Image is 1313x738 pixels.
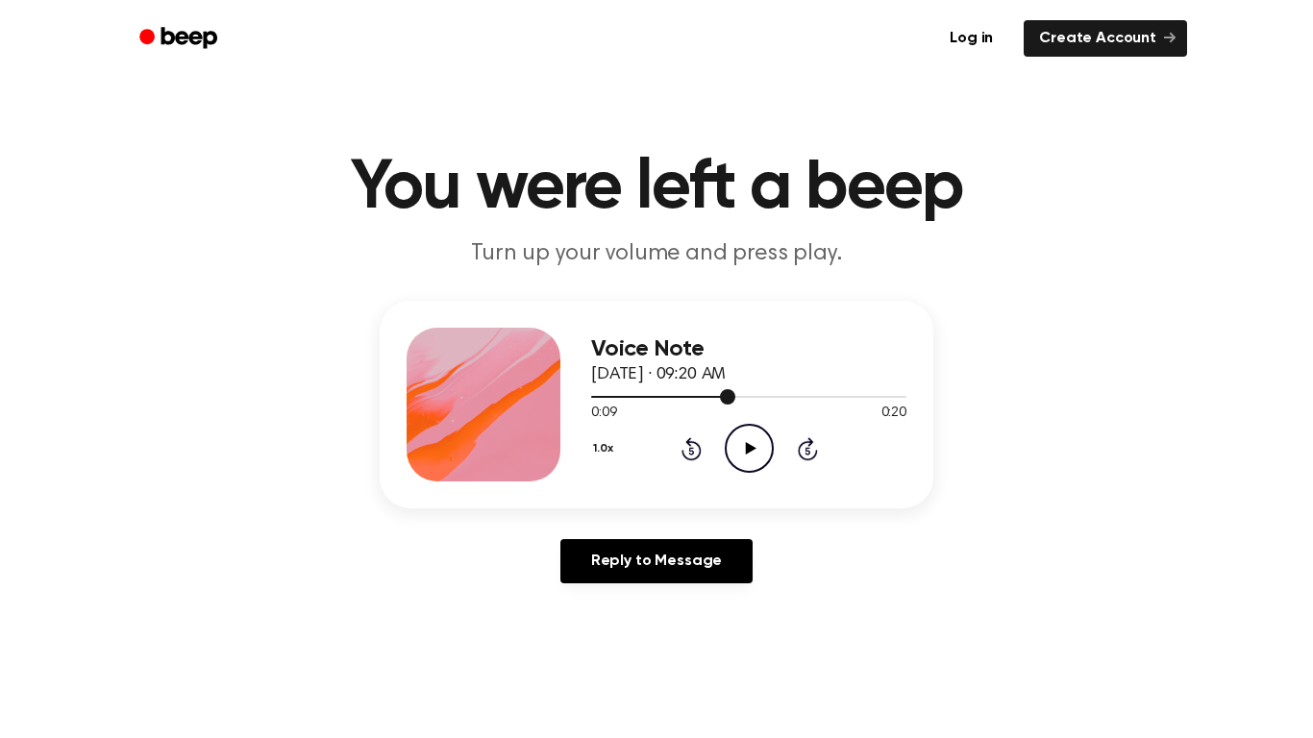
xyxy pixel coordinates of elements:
span: [DATE] · 09:20 AM [591,366,726,383]
p: Turn up your volume and press play. [287,238,1026,270]
h3: Voice Note [591,336,906,362]
h1: You were left a beep [164,154,1149,223]
a: Log in [930,16,1012,61]
a: Create Account [1024,20,1187,57]
a: Beep [126,20,235,58]
button: 1.0x [591,432,620,465]
span: 0:20 [881,404,906,424]
span: 0:09 [591,404,616,424]
a: Reply to Message [560,539,753,583]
